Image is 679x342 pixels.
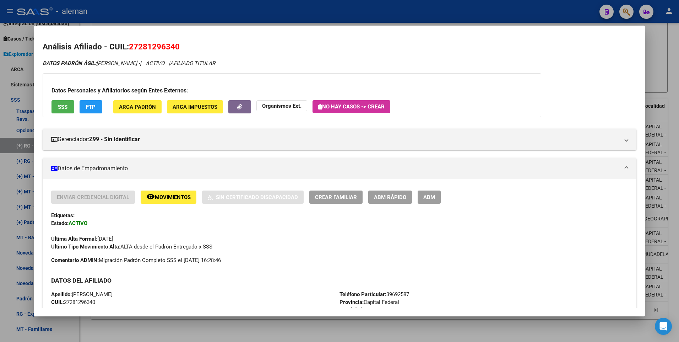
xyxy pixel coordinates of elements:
[146,192,155,201] mat-icon: remove_red_eye
[339,307,364,313] strong: Localidad:
[119,104,156,110] span: ARCA Padrón
[43,129,637,150] mat-expansion-panel-header: Gerenciador:Z99 - Sin Identificar
[57,194,129,201] span: Enviar Credencial Digital
[51,220,69,226] strong: Estado:
[202,191,304,204] button: Sin Certificado Discapacidad
[256,100,307,111] button: Organismos Ext.
[89,135,140,144] strong: Z99 - Sin Identificar
[129,42,180,51] span: 27281296340
[51,244,212,250] span: ALTA desde el Padrón Entregado x SSS
[141,191,196,204] button: Movimientos
[51,135,620,144] mat-panel-title: Gerenciador:
[423,194,435,201] span: ABM
[80,100,102,113] button: FTP
[339,291,409,298] span: 39692587
[216,194,298,201] span: Sin Certificado Discapacidad
[155,194,191,201] span: Movimientos
[167,100,223,113] button: ARCA Impuestos
[43,60,96,66] strong: DATOS PADRÓN ÁGIL:
[43,60,215,66] i: | ACTIVO |
[339,291,386,298] strong: Teléfono Particular:
[51,299,95,305] span: 27281296340
[51,299,64,305] strong: CUIL:
[43,41,637,53] h2: Análisis Afiliado - CUIL:
[51,236,113,242] span: [DATE]
[51,307,80,313] strong: Documento:
[51,100,74,113] button: SSS
[51,307,165,313] span: DU - DOCUMENTO UNICO 28129634
[43,158,637,179] mat-expansion-panel-header: Datos de Empadronamiento
[173,104,217,110] span: ARCA Impuestos
[51,291,113,298] span: [PERSON_NAME]
[339,307,408,313] span: CAPITAL FEDERAL
[69,220,87,226] strong: ACTIVO
[51,191,135,204] button: Enviar Credencial Digital
[318,103,385,110] span: No hay casos -> Crear
[58,104,67,110] span: SSS
[43,60,140,66] span: [PERSON_NAME] -
[368,191,412,204] button: ABM Rápido
[170,60,215,66] span: AFILIADO TITULAR
[113,100,162,113] button: ARCA Padrón
[51,236,97,242] strong: Última Alta Formal:
[51,291,72,298] strong: Apellido:
[374,194,406,201] span: ABM Rápido
[51,244,120,250] strong: Ultimo Tipo Movimiento Alta:
[262,103,302,109] strong: Organismos Ext.
[315,194,357,201] span: Crear Familiar
[339,299,399,305] span: Capital Federal
[313,100,390,113] button: No hay casos -> Crear
[51,86,532,95] h3: Datos Personales y Afiliatorios según Entes Externos:
[51,256,221,264] span: Migración Padrón Completo SSS el [DATE] 16:28:46
[51,164,620,173] mat-panel-title: Datos de Empadronamiento
[51,257,99,263] strong: Comentario ADMIN:
[309,191,363,204] button: Crear Familiar
[51,277,628,284] h3: DATOS DEL AFILIADO
[86,104,96,110] span: FTP
[339,299,364,305] strong: Provincia:
[655,318,672,335] div: Open Intercom Messenger
[418,191,441,204] button: ABM
[51,212,75,219] strong: Etiquetas:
